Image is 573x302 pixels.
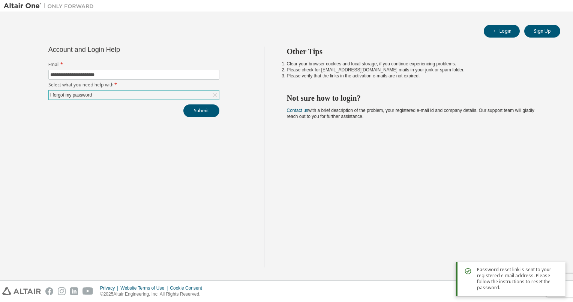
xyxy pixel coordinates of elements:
img: Altair One [4,2,97,10]
label: Select what you need help with [48,82,219,88]
li: Please check for [EMAIL_ADDRESS][DOMAIN_NAME] mails in your junk or spam folder. [287,67,547,73]
div: Cookie Consent [170,285,206,291]
button: Submit [183,104,219,117]
div: Privacy [100,285,120,291]
li: Please verify that the links in the activation e-mails are not expired. [287,73,547,79]
button: Sign Up [524,25,560,38]
img: facebook.svg [45,287,53,295]
li: Clear your browser cookies and local storage, if you continue experiencing problems. [287,61,547,67]
img: youtube.svg [82,287,93,295]
div: Website Terms of Use [120,285,170,291]
span: Password reset link is sent to your registered e-mail address. Please follow the instructions to ... [477,267,559,291]
div: I forgot my password [49,91,93,99]
img: instagram.svg [58,287,66,295]
a: Contact us [287,108,308,113]
button: Login [484,25,520,38]
p: © 2025 Altair Engineering, Inc. All Rights Reserved. [100,291,207,297]
div: Account and Login Help [48,47,185,53]
h2: Not sure how to login? [287,93,547,103]
label: Email [48,62,219,68]
img: linkedin.svg [70,287,78,295]
div: I forgot my password [49,91,219,100]
span: with a brief description of the problem, your registered e-mail id and company details. Our suppo... [287,108,534,119]
img: altair_logo.svg [2,287,41,295]
h2: Other Tips [287,47,547,56]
